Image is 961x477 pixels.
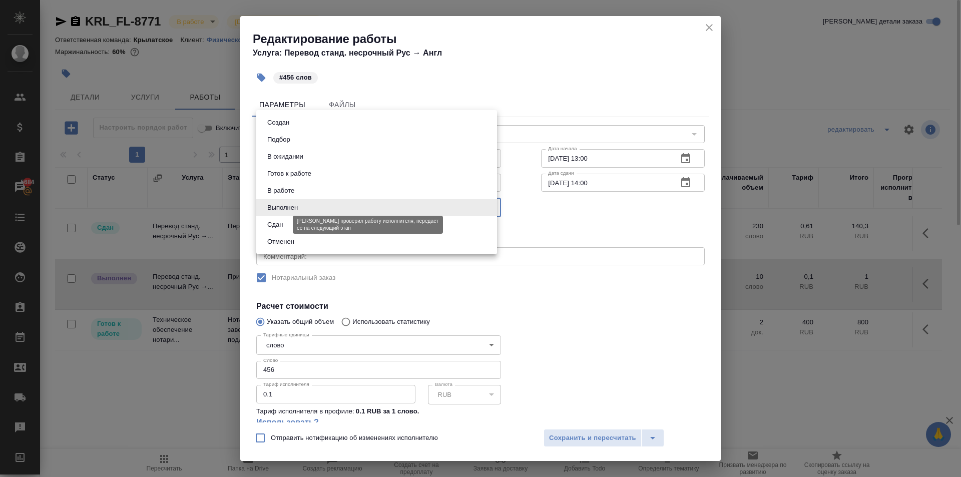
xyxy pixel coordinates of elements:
[264,236,297,247] button: Отменен
[264,134,293,145] button: Подбор
[264,185,297,196] button: В работе
[264,219,286,230] button: Сдан
[264,117,292,128] button: Создан
[264,151,306,162] button: В ожидании
[264,202,301,213] button: Выполнен
[264,168,314,179] button: Готов к работе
